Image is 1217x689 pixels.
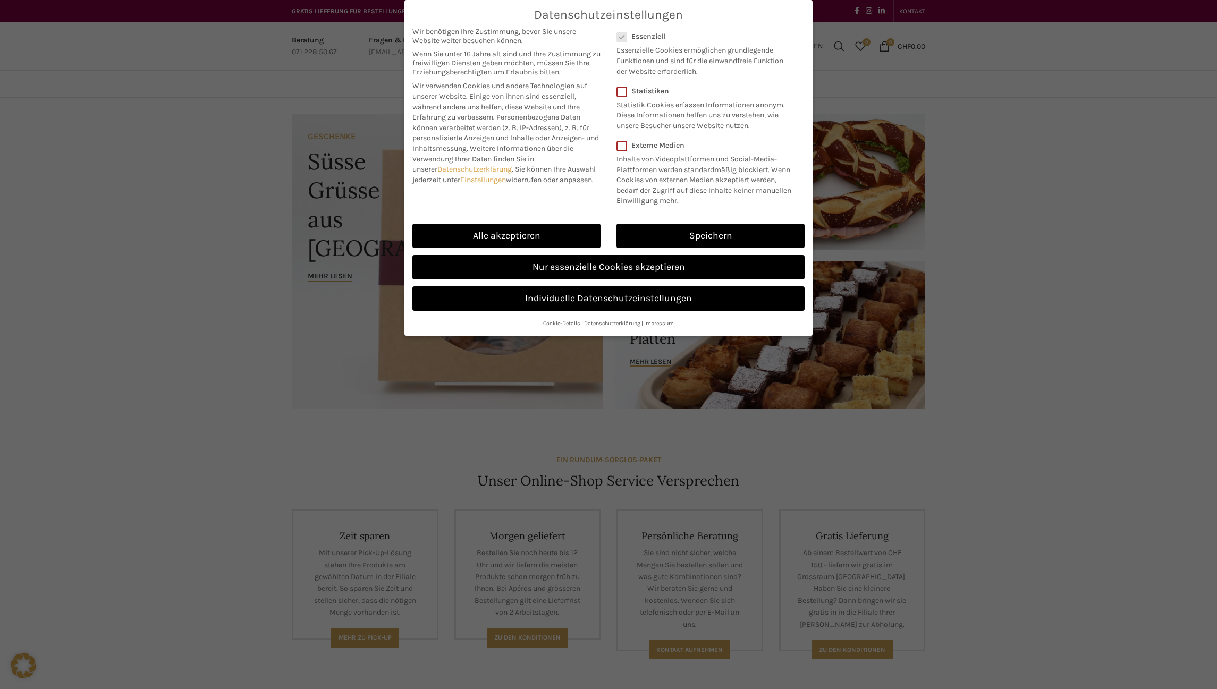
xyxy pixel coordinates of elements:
[460,175,506,184] a: Einstellungen
[584,320,640,327] a: Datenschutzerklärung
[412,286,805,311] a: Individuelle Datenschutzeinstellungen
[543,320,580,327] a: Cookie-Details
[616,141,798,150] label: Externe Medien
[616,32,791,41] label: Essenziell
[412,113,599,153] span: Personenbezogene Daten können verarbeitet werden (z. B. IP-Adressen), z. B. für personalisierte A...
[644,320,674,327] a: Impressum
[412,224,601,248] a: Alle akzeptieren
[616,96,791,131] p: Statistik Cookies erfassen Informationen anonym. Diese Informationen helfen uns zu verstehen, wie...
[616,41,791,76] p: Essenzielle Cookies ermöglichen grundlegende Funktionen und sind für die einwandfreie Funktion de...
[412,27,601,45] span: Wir benötigen Ihre Zustimmung, bevor Sie unsere Website weiter besuchen können.
[412,255,805,279] a: Nur essenzielle Cookies akzeptieren
[616,224,805,248] a: Speichern
[437,165,512,174] a: Datenschutzerklärung
[616,150,798,206] p: Inhalte von Videoplattformen und Social-Media-Plattformen werden standardmäßig blockiert. Wenn Co...
[412,81,587,122] span: Wir verwenden Cookies und andere Technologien auf unserer Website. Einige von ihnen sind essenzie...
[412,165,596,184] span: Sie können Ihre Auswahl jederzeit unter widerrufen oder anpassen.
[616,87,791,96] label: Statistiken
[412,144,573,174] span: Weitere Informationen über die Verwendung Ihrer Daten finden Sie in unserer .
[412,49,601,76] span: Wenn Sie unter 16 Jahre alt sind und Ihre Zustimmung zu freiwilligen Diensten geben möchten, müss...
[534,8,683,22] span: Datenschutzeinstellungen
